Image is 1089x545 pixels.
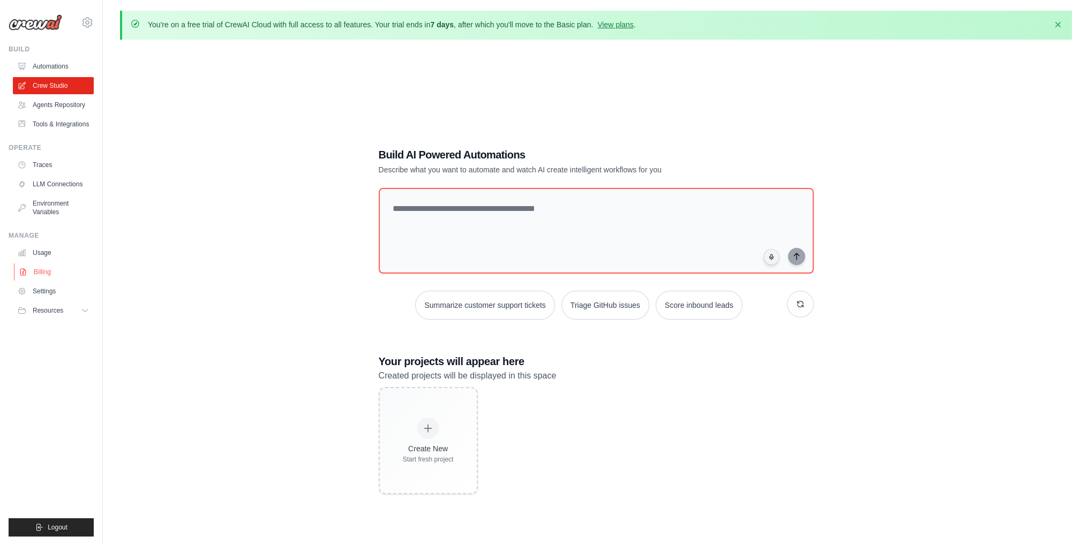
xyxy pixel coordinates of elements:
[9,143,94,152] div: Operate
[415,291,554,320] button: Summarize customer support tickets
[403,455,454,464] div: Start fresh project
[430,20,454,29] strong: 7 days
[379,369,814,383] p: Created projects will be displayed in this space
[13,244,94,261] a: Usage
[13,116,94,133] a: Tools & Integrations
[13,58,94,75] a: Automations
[379,147,739,162] h1: Build AI Powered Automations
[379,354,814,369] h3: Your projects will appear here
[14,263,95,281] a: Billing
[403,443,454,454] div: Create New
[13,302,94,319] button: Resources
[9,14,62,31] img: Logo
[13,156,94,173] a: Traces
[561,291,649,320] button: Triage GitHub issues
[13,283,94,300] a: Settings
[597,20,633,29] a: View plans
[656,291,742,320] button: Score inbound leads
[379,164,739,175] p: Describe what you want to automate and watch AI create intelligent workflows for you
[13,195,94,221] a: Environment Variables
[787,291,814,317] button: Get new suggestions
[763,249,779,265] button: Click to speak your automation idea
[13,77,94,94] a: Crew Studio
[148,19,636,30] p: You're on a free trial of CrewAI Cloud with full access to all features. Your trial ends in , aft...
[33,306,63,315] span: Resources
[13,176,94,193] a: LLM Connections
[9,518,94,536] button: Logout
[9,45,94,54] div: Build
[13,96,94,113] a: Agents Repository
[48,523,67,532] span: Logout
[9,231,94,240] div: Manage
